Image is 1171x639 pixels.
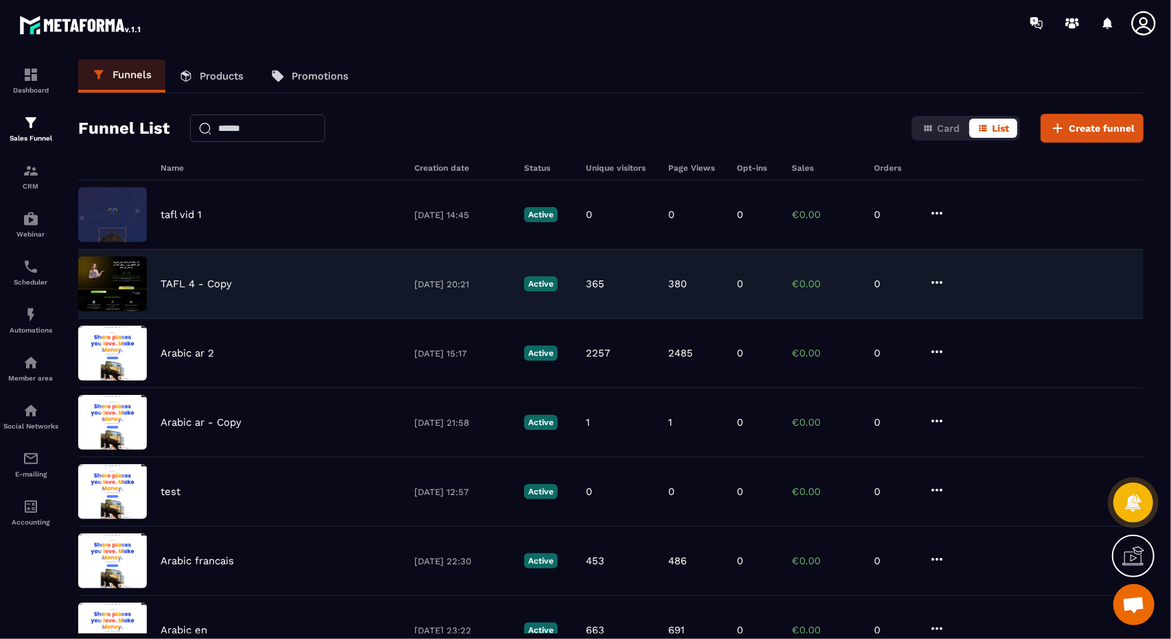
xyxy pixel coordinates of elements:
img: automations [23,210,39,227]
h6: Sales [792,163,860,173]
p: €0.00 [792,278,860,290]
img: image [78,326,147,381]
span: Create funnel [1069,121,1135,135]
a: automationsautomationsWebinar [3,200,58,248]
p: Webinar [3,230,58,238]
p: [DATE] 12:57 [414,487,510,497]
h6: Creation date [414,163,510,173]
p: 0 [668,485,674,498]
a: Products [165,60,257,93]
img: formation [23,67,39,83]
span: Card [937,123,960,134]
p: 0 [874,485,915,498]
h2: Funnel List [78,114,169,142]
p: tafl vid 1 [161,208,202,221]
p: €0.00 [792,347,860,359]
p: Arabic en [161,624,207,636]
a: social-networksocial-networkSocial Networks [3,392,58,440]
img: email [23,450,39,467]
p: 0 [737,485,743,498]
p: Arabic ar 2 [161,347,214,359]
p: Active [524,207,558,222]
p: Active [524,553,558,568]
a: Funnels [78,60,165,93]
a: emailemailE-mailing [3,440,58,488]
p: Accounting [3,518,58,526]
p: €0.00 [792,555,860,567]
p: €0.00 [792,624,860,636]
button: Card [914,119,968,138]
p: Dashboard [3,86,58,94]
a: Ouvrir le chat [1113,584,1155,625]
a: formationformationDashboard [3,56,58,104]
p: 0 [586,485,592,498]
a: Promotions [257,60,362,93]
img: formation [23,114,39,131]
p: Funnels [113,69,152,81]
p: 453 [586,555,604,567]
p: Social Networks [3,422,58,430]
a: formationformationSales Funnel [3,104,58,152]
p: test [161,485,180,498]
p: 0 [737,624,743,636]
img: image [78,464,147,519]
p: 0 [874,347,915,359]
p: 365 [586,278,604,290]
p: €0.00 [792,416,860,429]
p: €0.00 [792,208,860,221]
p: [DATE] 14:45 [414,210,510,220]
p: 0 [874,278,915,290]
img: image [78,533,147,588]
img: logo [19,12,143,37]
a: formationformationCRM [3,152,58,200]
p: 0 [874,624,915,636]
p: 0 [874,416,915,429]
p: 0 [737,555,743,567]
p: [DATE] 15:17 [414,348,510,359]
p: Arabic francais [161,555,234,567]
p: €0.00 [792,485,860,498]
h6: Opt-ins [737,163,778,173]
p: 486 [668,555,687,567]
p: 0 [737,347,743,359]
img: social-network [23,402,39,419]
p: 1 [586,416,590,429]
p: 663 [586,624,604,636]
p: Scheduler [3,278,58,286]
a: schedulerschedulerScheduler [3,248,58,296]
span: List [992,123,1009,134]
p: 1 [668,416,672,429]
h6: Page Views [668,163,723,173]
p: Active [524,276,558,291]
p: Sales Funnel [3,134,58,142]
button: Create funnel [1041,114,1144,143]
img: automations [23,354,39,371]
p: [DATE] 22:30 [414,556,510,566]
p: 2485 [668,347,693,359]
img: scheduler [23,258,39,275]
p: 0 [874,208,915,221]
p: Automations [3,326,58,334]
p: 2257 [586,347,610,359]
p: Active [524,484,558,499]
p: 0 [737,208,743,221]
p: 0 [737,416,743,429]
p: 0 [874,555,915,567]
p: Products [200,70,244,82]
h6: Unique visitors [586,163,654,173]
p: Arabic ar - Copy [161,416,241,429]
h6: Orders [874,163,915,173]
img: image [78,256,147,311]
p: 380 [668,278,687,290]
p: Active [524,415,558,430]
img: image [78,395,147,450]
img: formation [23,162,39,179]
p: Promotions [292,70,348,82]
p: 691 [668,624,685,636]
img: accountant [23,498,39,515]
p: TAFL 4 - Copy [161,278,232,290]
button: List [969,119,1017,138]
a: accountantaccountantAccounting [3,488,58,536]
p: E-mailing [3,470,58,478]
img: image [78,187,147,242]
